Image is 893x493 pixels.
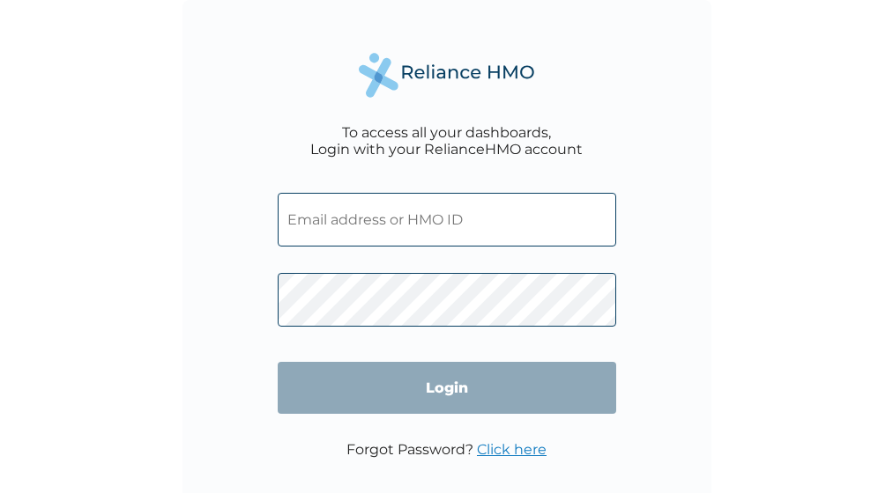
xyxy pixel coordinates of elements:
p: Forgot Password? [346,441,547,458]
input: Email address or HMO ID [278,193,616,246]
input: Login [278,362,616,414]
div: To access all your dashboards, Login with your RelianceHMO account [310,124,583,158]
img: Reliance Health's Logo [359,53,535,98]
a: Click here [477,441,547,458]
